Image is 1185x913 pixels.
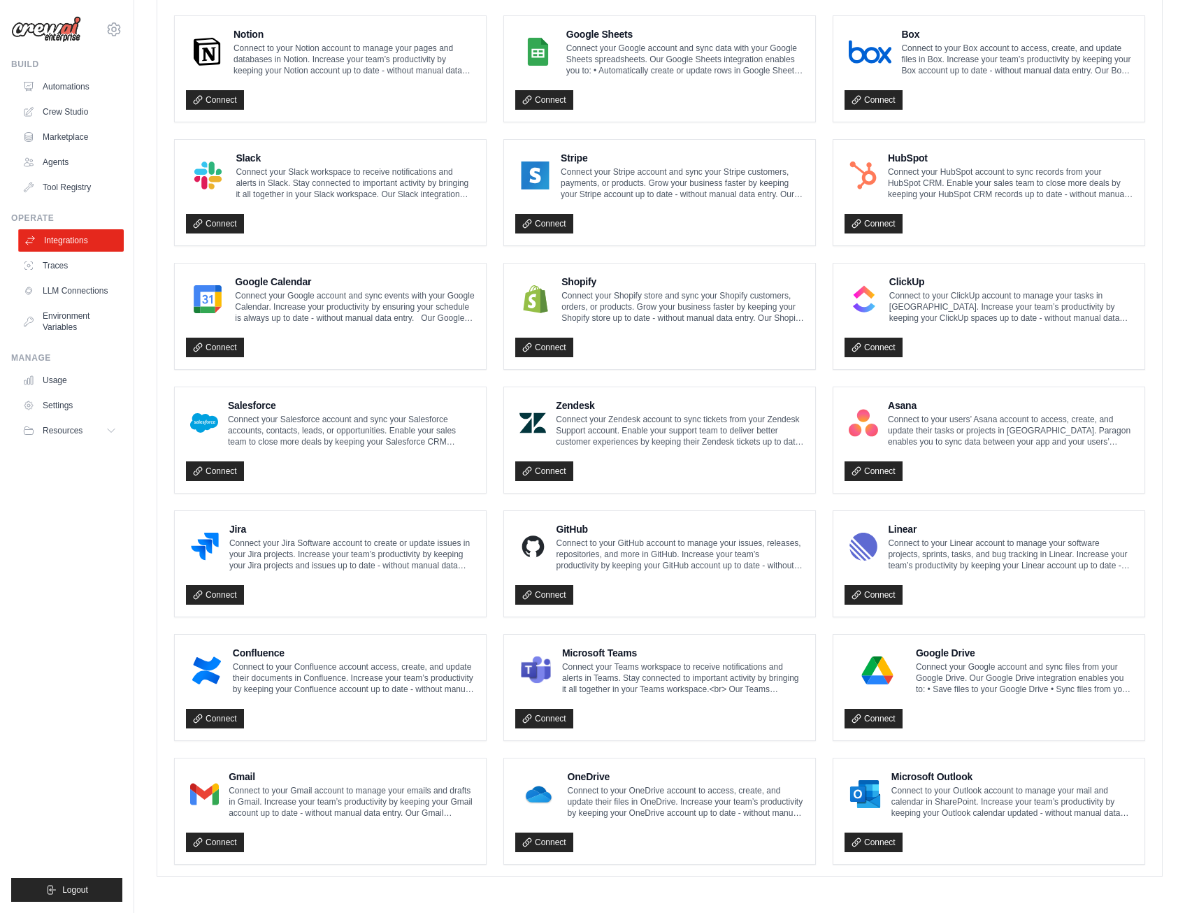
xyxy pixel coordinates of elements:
h4: Box [901,27,1133,41]
h4: Google Sheets [566,27,804,41]
p: Connect your Zendesk account to sync tickets from your Zendesk Support account. Enable your suppo... [556,414,804,447]
p: Connect to your Notion account to manage your pages and databases in Notion. Increase your team’s... [234,43,475,76]
h4: GitHub [556,522,804,536]
img: Microsoft Teams Logo [519,656,552,684]
img: Stripe Logo [519,161,551,189]
a: Crew Studio [17,101,122,123]
a: Automations [17,76,122,98]
span: Logout [62,884,88,896]
h4: Linear [888,522,1133,536]
p: Connect your Google account and sync files from your Google Drive. Our Google Drive integration e... [916,661,1133,695]
p: Connect your Stripe account and sync your Stripe customers, payments, or products. Grow your busi... [561,166,804,200]
img: Jira Logo [190,533,220,561]
p: Connect your Teams workspace to receive notifications and alerts in Teams. Stay connected to impo... [562,661,804,695]
a: Connect [186,709,244,728]
img: Logo [11,16,81,43]
img: OneDrive Logo [519,780,558,808]
a: Connect [845,585,903,605]
button: Logout [11,878,122,902]
h4: Salesforce [228,398,475,412]
button: Resources [17,419,122,442]
h4: Gmail [229,770,475,784]
h4: Google Calendar [235,275,475,289]
img: Box Logo [849,38,891,66]
img: ClickUp Logo [849,285,879,313]
img: Asana Logo [849,409,878,437]
h4: ClickUp [889,275,1133,289]
h4: Jira [229,522,475,536]
p: Connect to your Linear account to manage your software projects, sprints, tasks, and bug tracking... [888,538,1133,571]
img: Shopify Logo [519,285,552,313]
img: Notion Logo [190,38,224,66]
img: Linear Logo [849,533,878,561]
a: Connect [186,90,244,110]
span: Resources [43,425,82,436]
a: Connect [845,461,903,481]
div: Manage [11,352,122,364]
div: Build [11,59,122,70]
p: Connect your Shopify store and sync your Shopify customers, orders, or products. Grow your busine... [561,290,804,324]
img: GitHub Logo [519,533,547,561]
a: Connect [515,833,573,852]
img: Slack Logo [190,161,226,189]
a: LLM Connections [17,280,122,302]
div: Widget de chat [1115,846,1185,913]
a: Connect [515,214,573,233]
a: Connect [515,90,573,110]
img: Google Sheets Logo [519,38,556,66]
a: Connect [186,214,244,233]
a: Connect [186,833,244,852]
a: Environment Variables [17,305,122,338]
a: Connect [845,709,903,728]
a: Connect [845,833,903,852]
a: Connect [845,90,903,110]
p: Connect your HubSpot account to sync records from your HubSpot CRM. Enable your sales team to clo... [888,166,1133,200]
a: Usage [17,369,122,391]
a: Connect [845,214,903,233]
img: Confluence Logo [190,656,223,684]
p: Connect to your users’ Asana account to access, create, and update their tasks or projects in [GE... [888,414,1133,447]
a: Marketplace [17,126,122,148]
a: Connect [515,338,573,357]
img: HubSpot Logo [849,161,878,189]
a: Connect [515,585,573,605]
p: Connect to your OneDrive account to access, create, and update their files in OneDrive. Increase ... [568,785,804,819]
h4: Stripe [561,151,804,165]
p: Connect to your Outlook account to manage your mail and calendar in SharePoint. Increase your tea... [891,785,1133,819]
h4: HubSpot [888,151,1133,165]
img: Salesforce Logo [190,409,218,437]
a: Traces [17,254,122,277]
h4: Asana [888,398,1133,412]
p: Connect your Slack workspace to receive notifications and alerts in Slack. Stay connected to impo... [236,166,475,200]
h4: Shopify [561,275,804,289]
a: Connect [845,338,903,357]
img: Google Drive Logo [849,656,906,684]
p: Connect to your GitHub account to manage your issues, releases, repositories, and more in GitHub.... [556,538,804,571]
h4: Confluence [233,646,475,660]
p: Connect your Google account and sync data with your Google Sheets spreadsheets. Our Google Sheets... [566,43,804,76]
p: Connect to your Confluence account access, create, and update their documents in Confluence. Incr... [233,661,475,695]
a: Connect [186,461,244,481]
h4: Microsoft Outlook [891,770,1133,784]
div: Operate [11,213,122,224]
h4: Slack [236,151,475,165]
a: Connect [186,585,244,605]
h4: Google Drive [916,646,1133,660]
iframe: Chat Widget [1115,846,1185,913]
p: Connect your Google account and sync events with your Google Calendar. Increase your productivity... [235,290,475,324]
a: Agents [17,151,122,173]
h4: Notion [234,27,475,41]
h4: OneDrive [568,770,804,784]
a: Connect [515,461,573,481]
img: Gmail Logo [190,780,219,808]
a: Settings [17,394,122,417]
p: Connect to your ClickUp account to manage your tasks in [GEOGRAPHIC_DATA]. Increase your team’s p... [889,290,1133,324]
img: Zendesk Logo [519,409,546,437]
p: Connect your Salesforce account and sync your Salesforce accounts, contacts, leads, or opportunit... [228,414,475,447]
p: Connect your Jira Software account to create or update issues in your Jira projects. Increase you... [229,538,475,571]
h4: Microsoft Teams [562,646,804,660]
p: Connect to your Box account to access, create, and update files in Box. Increase your team’s prod... [901,43,1133,76]
img: Google Calendar Logo [190,285,225,313]
p: Connect to your Gmail account to manage your emails and drafts in Gmail. Increase your team’s pro... [229,785,475,819]
a: Connect [515,709,573,728]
